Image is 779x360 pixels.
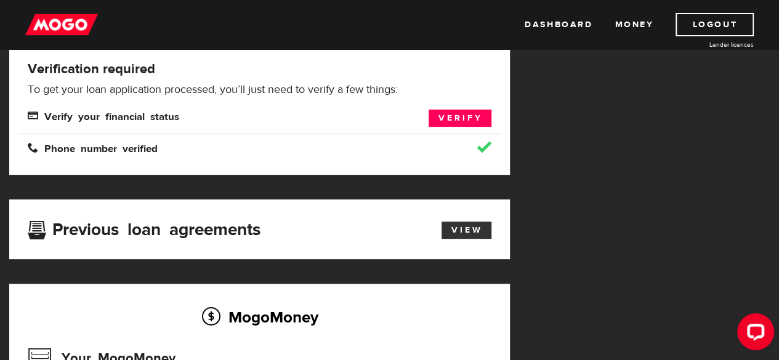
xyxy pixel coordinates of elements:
span: Verify your financial status [28,110,179,121]
span: Phone number verified [28,142,158,153]
a: Money [615,13,653,36]
iframe: LiveChat chat widget [727,308,779,360]
a: Lender licences [661,40,754,49]
h3: Previous loan agreements [28,220,260,236]
a: View [442,222,491,239]
h4: Verification required [28,60,491,78]
img: mogo_logo-11ee424be714fa7cbb0f0f49df9e16ec.png [25,13,98,36]
a: Dashboard [525,13,592,36]
h2: MogoMoney [28,304,491,330]
p: To get your loan application processed, you’ll just need to verify a few things: [28,82,491,97]
a: Logout [676,13,754,36]
a: Verify [429,110,491,127]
